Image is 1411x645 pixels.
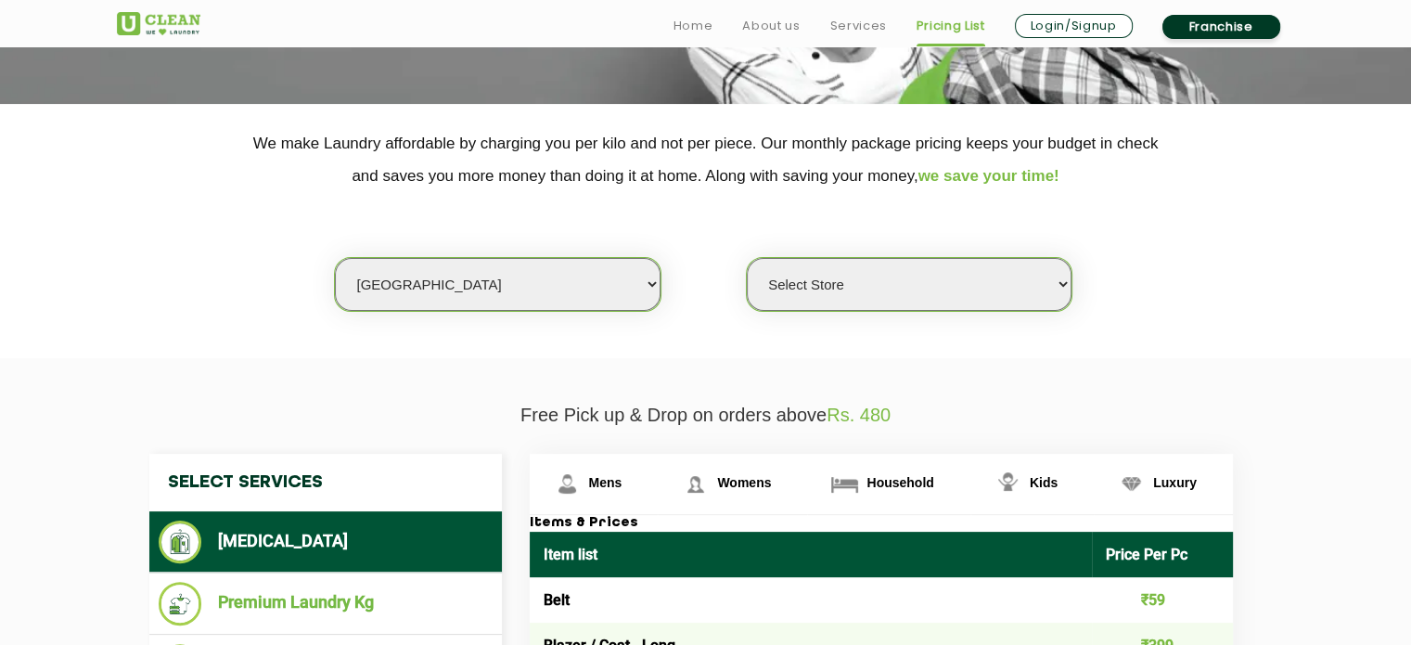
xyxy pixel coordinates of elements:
img: UClean Laundry and Dry Cleaning [117,12,200,35]
p: We make Laundry affordable by charging you per kilo and not per piece. Our monthly package pricin... [117,127,1295,192]
img: Dry Cleaning [159,521,202,563]
a: Franchise [1162,15,1280,39]
img: Womens [679,468,712,500]
th: Item list [530,532,1093,577]
img: Kids [992,468,1024,500]
img: Premium Laundry Kg [159,582,202,626]
li: [MEDICAL_DATA] [159,521,493,563]
span: Womens [717,475,771,490]
a: Pricing List [917,15,985,37]
h4: Select Services [149,454,502,511]
span: we save your time! [918,167,1059,185]
a: Services [829,15,886,37]
span: Rs. 480 [827,405,891,425]
a: About us [742,15,800,37]
span: Kids [1030,475,1058,490]
li: Premium Laundry Kg [159,582,493,626]
p: Free Pick up & Drop on orders above [117,405,1295,426]
a: Home [673,15,713,37]
span: Luxury [1153,475,1197,490]
h3: Items & Prices [530,515,1233,532]
span: Mens [589,475,622,490]
img: Household [828,468,861,500]
img: Mens [551,468,584,500]
span: Household [866,475,933,490]
img: Luxury [1115,468,1148,500]
a: Login/Signup [1015,14,1133,38]
td: Belt [530,577,1093,623]
th: Price Per Pc [1092,532,1233,577]
td: ₹59 [1092,577,1233,623]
